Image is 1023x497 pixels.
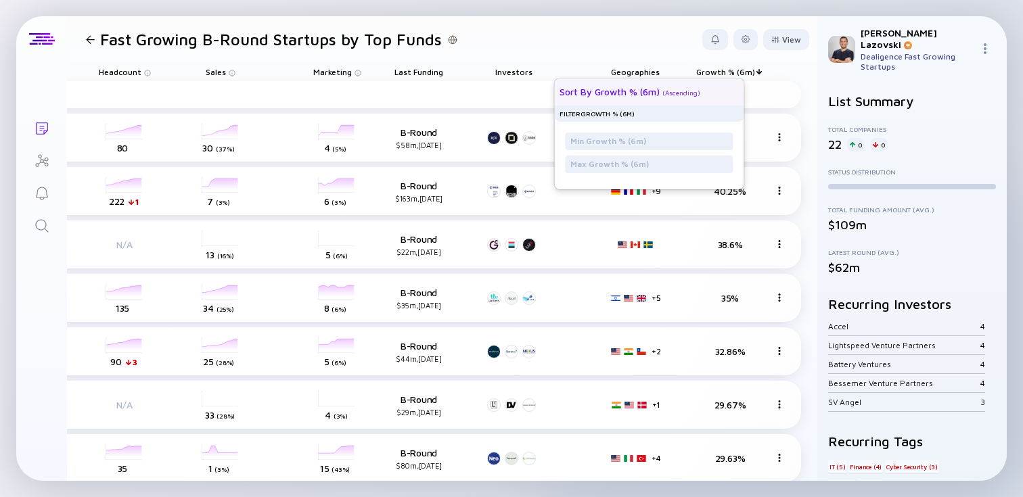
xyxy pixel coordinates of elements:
div: 32.86% [686,346,774,357]
img: Denmark Flag [637,402,647,408]
img: Türkiye Flag [636,455,647,462]
div: [PERSON_NAME] Lazovski [861,27,974,50]
div: B-Round [375,447,463,470]
span: Marketing [313,67,352,77]
div: B-Round [375,287,463,310]
div: + 5 [652,293,660,303]
div: IT (5) [828,460,847,473]
a: Search [16,208,67,241]
div: Total Funding Amount (Avg.) [828,206,996,214]
div: $80m, [DATE] [375,461,463,470]
img: Menu [775,133,783,141]
div: + 1 [652,400,660,410]
img: Israel Flag [610,295,621,302]
input: Max Growth % (6m) [570,158,727,171]
img: India Flag [611,402,622,408]
div: 4 [980,378,985,388]
h2: Recurring Tags [828,433,996,449]
img: Chile Flag [636,348,647,355]
img: India Flag [623,348,634,355]
div: Dealigence Fast Growing Startups [861,51,974,72]
div: $62m [828,260,996,275]
h1: Fast Growing B-Round Startups by Top Funds [100,30,442,49]
h2: Recurring Investors [828,296,996,312]
img: Menu [775,240,783,248]
div: Lightspeed Venture Partners [828,340,980,350]
div: N/A [87,225,162,263]
input: Min Growth % (6m) [570,135,727,148]
img: Menu [775,347,783,355]
div: Battery Ventures [828,359,980,369]
div: B-Round [375,180,463,203]
div: B-Round [375,233,463,256]
div: 38.6% [686,239,774,250]
img: Italy Flag [623,455,634,462]
img: United States Flag [617,241,628,248]
div: $29m, [DATE] [375,408,463,417]
div: Investors [483,62,544,81]
div: Cyber Security (3) [885,460,939,473]
div: 29.63% [686,452,774,464]
div: $58m, [DATE] [375,141,463,149]
div: Accel [828,321,980,331]
div: N/A [87,385,162,423]
img: Sweden Flag [643,241,654,248]
div: 3 [980,397,985,407]
img: United States Flag [610,455,621,462]
div: Total Companies [828,125,996,133]
div: 22 [828,137,842,151]
span: Headcount [99,67,141,77]
div: Sort by Growth % (6m) [560,86,660,97]
div: $35m, [DATE] [375,301,463,310]
div: 0 [870,138,888,151]
img: United States Flag [610,348,621,355]
div: $109m [828,218,996,232]
div: $44m, [DATE] [375,354,463,363]
img: Menu [775,454,783,462]
div: $22m, [DATE] [375,247,463,256]
div: B-Round [375,126,463,149]
img: Menu [775,293,783,302]
button: View [763,29,809,50]
a: Investor Map [16,143,67,176]
span: Last Funding [394,67,443,77]
div: SV Angel [828,397,980,407]
div: 4 [980,321,985,331]
div: Status Distribution [828,168,996,176]
div: + 2 [652,346,660,356]
div: 29.67% [686,399,774,410]
div: Bessemer Venture Partners [828,378,980,388]
h2: List Summary [828,93,996,109]
div: $163m, [DATE] [375,194,463,203]
img: Canada Flag [630,241,641,248]
div: B2C (4) [857,479,882,492]
img: Menu [775,400,783,408]
img: United States Flag [624,402,635,408]
div: + 4 [652,453,660,463]
img: Adam Profile Picture [828,36,855,63]
img: United States Flag [623,295,634,302]
div: Latest Round (Avg.) [828,248,996,256]
div: Finance (4) [848,460,883,473]
span: Sales [206,67,226,77]
div: B-Round [375,340,463,363]
div: 0 [847,138,865,151]
img: United Kingdom Flag [636,295,647,302]
div: Filter Growth % (6m) [560,109,635,118]
div: B-Round [375,394,463,417]
img: Menu [775,187,783,195]
div: 4 [980,340,985,350]
div: Geographies [605,62,666,81]
a: Lists [16,111,67,143]
div: 4 [980,359,985,369]
span: Growth % (6m) [696,67,755,77]
div: 35% [686,292,774,304]
img: Menu [980,43,991,54]
div: ( Ascending ) [662,89,700,97]
div: B2B (18) [828,479,855,492]
a: Reminders [16,176,67,208]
